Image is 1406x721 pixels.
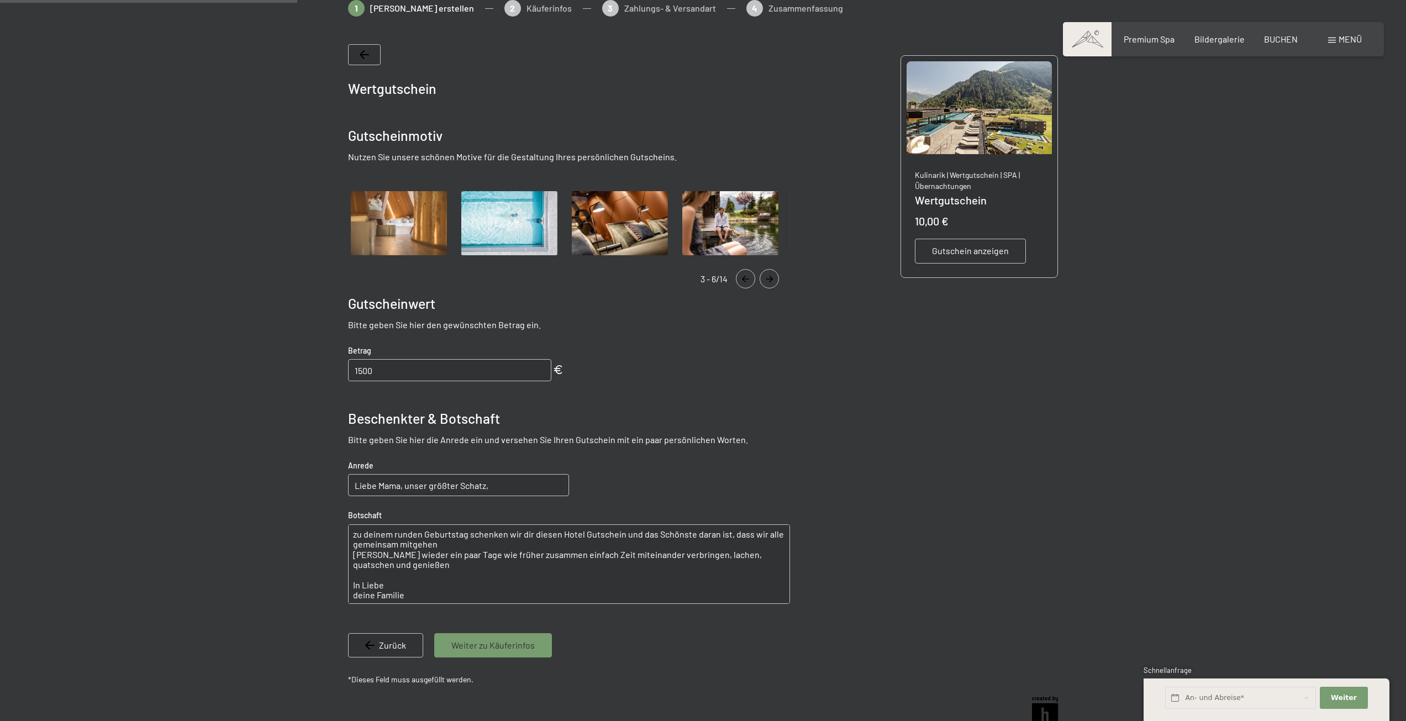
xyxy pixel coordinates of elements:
[1124,34,1175,44] a: Premium Spa
[1331,693,1357,703] span: Weiter
[1320,687,1367,709] button: Weiter
[1194,34,1245,44] a: Bildergalerie
[1339,34,1362,44] span: Menü
[1144,666,1192,675] span: Schnellanfrage
[1264,34,1298,44] a: BUCHEN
